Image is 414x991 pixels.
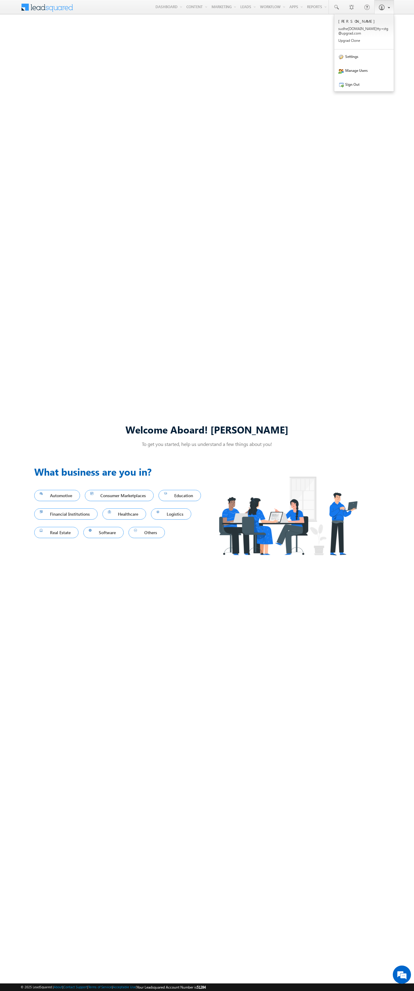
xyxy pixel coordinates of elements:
textarea: Type your message and hit 'Enter' [8,56,111,182]
a: Sign Out [334,77,394,91]
a: Acceptable Use [113,985,136,989]
a: [PERSON_NAME] sudhe[DOMAIN_NAME]tty+stg@upgrad.com Upgrad Clone [334,14,394,49]
p: sudhe [DOMAIN_NAME] tty+s tg@up grad. com [338,26,390,35]
div: Minimize live chat window [99,3,114,18]
a: Contact Support [63,985,87,989]
span: Your Leadsquared Account Number is [137,985,206,989]
span: Automotive [40,491,75,500]
a: About [54,985,62,989]
a: Settings [334,49,394,63]
span: Healthcare [108,510,141,518]
img: Industry.png [207,464,369,567]
span: © 2025 LeadSquared | | | | | [21,984,206,990]
p: Upgra d Clone [338,38,390,43]
em: Start Chat [82,187,110,195]
span: Financial Institutions [40,510,92,518]
div: Welcome Aboard! [PERSON_NAME] [34,423,380,436]
span: Software [89,528,119,537]
span: Others [134,528,159,537]
span: Education [164,491,195,500]
p: To get you started, help us understand a few things about you! [34,441,380,447]
span: 51284 [197,985,206,989]
span: Real Estate [40,528,73,537]
span: Consumer Marketplaces [90,491,149,500]
h3: What business are you in? [34,464,207,479]
a: Manage Users [334,63,394,77]
div: Chat with us now [32,32,102,40]
p: [PERSON_NAME] [338,18,390,24]
img: d_60004797649_company_0_60004797649 [10,32,25,40]
span: Logistics [156,510,186,518]
a: Terms of Service [88,985,112,989]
